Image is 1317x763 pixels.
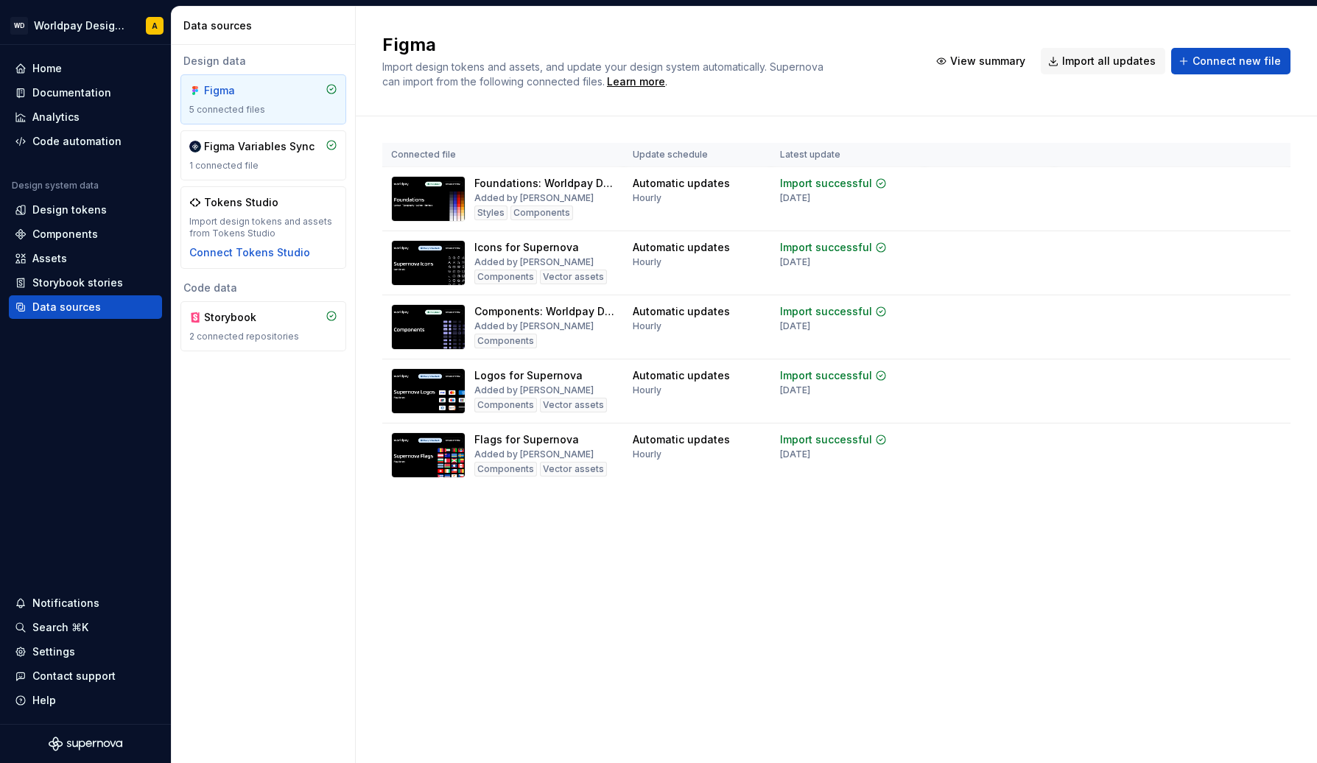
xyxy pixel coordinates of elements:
[633,304,730,319] div: Automatic updates
[32,134,122,149] div: Code automation
[10,17,28,35] div: WD
[474,192,594,204] div: Added by [PERSON_NAME]
[9,198,162,222] a: Design tokens
[633,384,661,396] div: Hourly
[9,295,162,319] a: Data sources
[780,192,810,204] div: [DATE]
[474,462,537,477] div: Components
[780,384,810,396] div: [DATE]
[32,669,116,683] div: Contact support
[510,205,573,220] div: Components
[633,176,730,191] div: Automatic updates
[780,240,872,255] div: Import successful
[1193,54,1281,68] span: Connect new file
[605,77,667,88] span: .
[474,449,594,460] div: Added by [PERSON_NAME]
[474,176,615,191] div: Foundations: Worldpay Design System
[780,256,810,268] div: [DATE]
[32,644,75,659] div: Settings
[9,616,162,639] button: Search ⌘K
[180,74,346,124] a: Figma5 connected files
[780,320,810,332] div: [DATE]
[474,240,579,255] div: Icons for Supernova
[9,640,162,664] a: Settings
[204,195,278,210] div: Tokens Studio
[32,693,56,708] div: Help
[607,74,665,89] a: Learn more
[9,81,162,105] a: Documentation
[204,310,275,325] div: Storybook
[180,54,346,68] div: Design data
[474,432,579,447] div: Flags for Supernova
[633,432,730,447] div: Automatic updates
[780,176,872,191] div: Import successful
[9,591,162,615] button: Notifications
[32,251,67,266] div: Assets
[780,304,872,319] div: Import successful
[624,143,771,167] th: Update schedule
[32,620,88,635] div: Search ⌘K
[180,301,346,351] a: Storybook2 connected repositories
[1062,54,1156,68] span: Import all updates
[9,130,162,153] a: Code automation
[49,736,122,751] svg: Supernova Logo
[180,281,346,295] div: Code data
[929,48,1035,74] button: View summary
[32,110,80,124] div: Analytics
[474,205,508,220] div: Styles
[32,596,99,611] div: Notifications
[780,368,872,383] div: Import successful
[474,398,537,412] div: Components
[474,334,537,348] div: Components
[950,54,1025,68] span: View summary
[189,104,337,116] div: 5 connected files
[382,143,624,167] th: Connected file
[382,60,826,88] span: Import design tokens and assets, and update your design system automatically. Supernova can impor...
[382,33,911,57] h2: Figma
[9,57,162,80] a: Home
[540,462,607,477] div: Vector assets
[9,247,162,270] a: Assets
[9,222,162,246] a: Components
[32,275,123,290] div: Storybook stories
[3,10,168,41] button: WDWorldpay Design SystemA
[189,216,337,239] div: Import design tokens and assets from Tokens Studio
[780,432,872,447] div: Import successful
[474,304,615,319] div: Components: Worldpay Design System
[771,143,924,167] th: Latest update
[180,186,346,269] a: Tokens StudioImport design tokens and assets from Tokens StudioConnect Tokens Studio
[189,245,310,260] button: Connect Tokens Studio
[32,85,111,100] div: Documentation
[189,160,337,172] div: 1 connected file
[633,240,730,255] div: Automatic updates
[9,271,162,295] a: Storybook stories
[204,83,275,98] div: Figma
[12,180,99,191] div: Design system data
[633,192,661,204] div: Hourly
[540,398,607,412] div: Vector assets
[9,689,162,712] button: Help
[183,18,349,33] div: Data sources
[9,105,162,129] a: Analytics
[633,449,661,460] div: Hourly
[32,61,62,76] div: Home
[633,368,730,383] div: Automatic updates
[474,368,583,383] div: Logos for Supernova
[189,331,337,342] div: 2 connected repositories
[32,227,98,242] div: Components
[34,18,128,33] div: Worldpay Design System
[474,384,594,396] div: Added by [PERSON_NAME]
[32,300,101,314] div: Data sources
[540,270,607,284] div: Vector assets
[9,664,162,688] button: Contact support
[780,449,810,460] div: [DATE]
[152,20,158,32] div: A
[474,270,537,284] div: Components
[633,256,661,268] div: Hourly
[474,256,594,268] div: Added by [PERSON_NAME]
[1041,48,1165,74] button: Import all updates
[180,130,346,180] a: Figma Variables Sync1 connected file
